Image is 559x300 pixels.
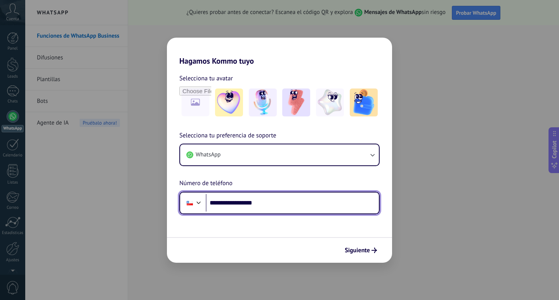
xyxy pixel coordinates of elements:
[341,244,380,257] button: Siguiente
[180,144,379,165] button: WhatsApp
[179,131,276,141] span: Selecciona tu preferencia de soporte
[316,88,344,116] img: -4.jpeg
[215,88,243,116] img: -1.jpeg
[282,88,310,116] img: -3.jpeg
[179,179,233,189] span: Número de teléfono
[345,248,370,253] span: Siguiente
[167,38,392,66] h2: Hagamos Kommo tuyo
[179,73,233,83] span: Selecciona tu avatar
[182,195,197,211] div: Chile: + 56
[249,88,277,116] img: -2.jpeg
[196,151,220,159] span: WhatsApp
[350,88,378,116] img: -5.jpeg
